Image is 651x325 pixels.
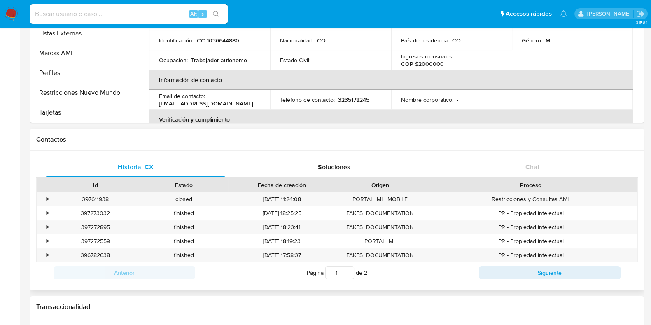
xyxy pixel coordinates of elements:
span: Soluciones [318,162,350,172]
span: Chat [525,162,539,172]
div: PORTAL_ML_MOBILE [336,192,425,206]
div: [DATE] 18:19:23 [228,234,336,248]
p: Nacionalidad : [280,37,314,44]
button: Marcas AML [32,43,135,63]
button: Listas Externas [32,23,135,43]
p: Identificación : [159,37,194,44]
span: Historial CX [118,162,154,172]
p: CO [452,37,461,44]
p: Ingresos mensuales : [401,53,454,60]
span: 3.156.1 [635,19,647,26]
div: Origen [342,181,419,189]
button: Tarjetas [32,103,135,122]
div: PORTAL_ML [336,234,425,248]
button: Restricciones Nuevo Mundo [32,83,135,103]
p: - [457,96,458,103]
p: [EMAIL_ADDRESS][DOMAIN_NAME] [159,100,253,107]
span: Página de [307,266,367,279]
input: Buscar usuario o caso... [30,9,228,19]
div: [DATE] 17:58:37 [228,248,336,262]
div: finished [140,220,228,234]
button: Perfiles [32,63,135,83]
p: Ocupación : [159,56,188,64]
span: Alt [190,10,197,18]
a: Notificaciones [560,10,567,17]
div: FAKES_DOCUMENTATION [336,220,425,234]
div: Estado [145,181,222,189]
div: FAKES_DOCUMENTATION [336,206,425,220]
p: Email de contacto : [159,92,205,100]
button: search-icon [208,8,224,20]
div: • [47,223,49,231]
p: 3235178245 [338,96,369,103]
th: Información de contacto [149,70,633,90]
p: CO [317,37,326,44]
span: Accesos rápidos [506,9,552,18]
p: Género : [522,37,542,44]
span: 2 [364,269,367,277]
div: PR - Propiedad intelectual [425,248,637,262]
div: • [47,251,49,259]
div: PR - Propiedad intelectual [425,220,637,234]
div: PR - Propiedad intelectual [425,206,637,220]
div: Id [57,181,134,189]
div: [DATE] 18:23:41 [228,220,336,234]
p: Teléfono de contacto : [280,96,335,103]
p: Estado Civil : [280,56,310,64]
div: 397611938 [57,195,134,203]
div: closed [140,192,228,206]
div: [DATE] 11:24:08 [228,192,336,206]
div: • [47,209,49,217]
p: País de residencia : [401,37,449,44]
p: COP $2000000 [401,60,444,68]
div: finished [140,248,228,262]
p: MEDELLIN ([GEOGRAPHIC_DATA]) [401,21,491,28]
div: 396782638 [51,248,140,262]
span: s [201,10,204,18]
div: 397272895 [51,220,140,234]
div: 397273032 [51,206,140,220]
p: Nombre corporativo : [401,96,453,103]
a: Salir [636,9,645,18]
th: Verificación y cumplimiento [149,110,633,129]
div: PR - Propiedad intelectual [425,234,637,248]
h1: Transaccionalidad [36,303,638,311]
div: • [47,237,49,245]
p: juan.montanobonaga@mercadolibre.com.co [587,10,633,18]
div: finished [140,206,228,220]
div: Fecha de creación [234,181,330,189]
div: Proceso [430,181,632,189]
h1: Contactos [36,136,638,144]
div: Restricciones y Consultas AML [425,192,637,206]
button: Siguiente [479,266,621,279]
div: 397272559 [51,234,140,248]
div: • [47,195,49,203]
div: [DATE] 18:25:25 [228,206,336,220]
p: - [314,56,315,64]
p: Trabajador autonomo [191,56,247,64]
button: Anterior [54,266,195,279]
p: CC 1036644880 [197,37,239,44]
p: M [546,37,551,44]
div: FAKES_DOCUMENTATION [336,248,425,262]
div: finished [140,234,228,248]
